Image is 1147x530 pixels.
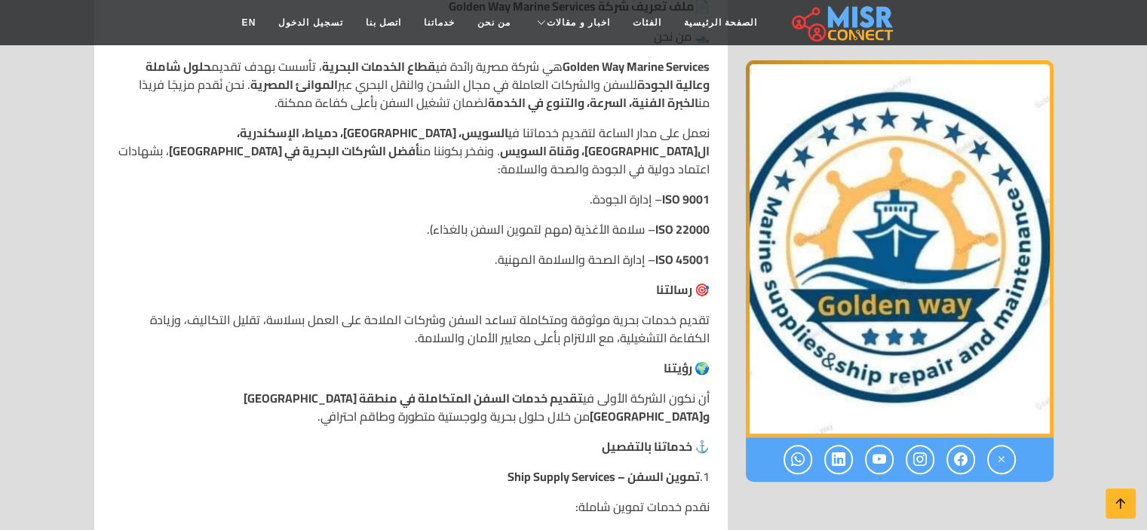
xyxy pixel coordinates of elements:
[412,8,466,37] a: خدماتنا
[508,465,700,488] strong: تموين السفن – Ship Supply Services
[563,55,710,78] strong: Golden Way Marine Services
[237,121,710,162] strong: السويس، [GEOGRAPHIC_DATA]، دمياط، الإسكندرية، ال[GEOGRAPHIC_DATA]، وقناة السويس
[602,435,710,458] strong: ⚓ خدماتنا بالتفصيل
[231,8,268,37] a: EN
[664,357,710,379] strong: 🌍 رؤيتنا
[244,387,710,427] strong: تقديم خدمات السفن المتكاملة في منطقة [GEOGRAPHIC_DATA] و[GEOGRAPHIC_DATA]
[662,188,710,210] strong: ISO 9001
[112,250,710,268] p: – إدارة الصحة والسلامة المهنية.
[488,91,698,114] strong: الخبرة الفنية، السرعة، والتنوع في الخدمة
[547,16,610,29] span: اخبار و مقالات
[169,139,419,162] strong: أفضل الشركات البحرية في [GEOGRAPHIC_DATA]
[112,124,710,178] p: نعمل على مدار الساعة لتقديم خدماتنا في . ونفخر بكوننا من ، بشهادات اعتماد دولية في الجودة والصحة ...
[746,60,1053,437] div: 1 / 1
[112,389,710,425] p: أن نكون الشركة الأولى في من خلال حلول بحرية ولوجستية متطورة وطاقم احترافي.
[112,220,710,238] p: – سلامة الأغذية (مهم لتموين السفن بالغذاء).
[250,73,338,96] strong: الموانئ المصرية
[746,60,1053,437] img: جولدن واي
[673,8,768,37] a: الصفحة الرئيسية
[522,8,621,37] a: اخبار و مقالات
[655,248,710,271] strong: ISO 45001
[112,467,710,486] p: 1.
[354,8,412,37] a: اتصل بنا
[112,190,710,208] p: – إدارة الجودة.
[322,55,436,78] strong: قطاع الخدمات البحرية
[146,55,710,96] strong: حلول شاملة وعالية الجودة
[621,8,673,37] a: الفئات
[112,57,710,112] p: هي شركة مصرية رائدة في ، تأسست بهدف تقديم للسفن والشركات العاملة في مجال الشحن والنقل البحري عبر ...
[267,8,354,37] a: تسجيل الدخول
[112,498,710,516] p: نقدم خدمات تموين شاملة:
[112,311,710,347] p: تقديم خدمات بحرية موثوقة ومتكاملة تساعد السفن وشركات الملاحة على العمل بسلاسة، تقليل التكاليف، وز...
[792,4,893,41] img: main.misr_connect
[466,8,522,37] a: من نحن
[655,218,710,240] strong: ISO 22000
[656,278,710,301] strong: 🎯 رسالتنا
